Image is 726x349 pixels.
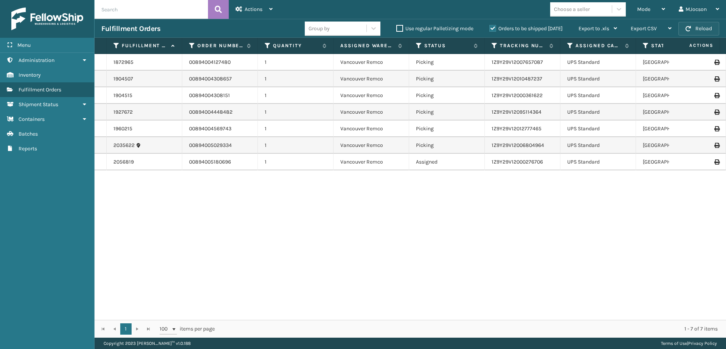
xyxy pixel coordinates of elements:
label: Assigned Carrier Service [576,42,621,49]
span: items per page [160,323,215,335]
a: 1904507 [113,75,133,83]
td: 00894005180696 [182,154,258,170]
label: Use regular Palletizing mode [396,25,473,32]
img: logo [11,8,83,30]
td: [GEOGRAPHIC_DATA] [636,137,712,154]
a: 1927672 [113,108,133,116]
td: 1 [258,137,334,154]
td: Picking [409,54,485,71]
div: | [661,338,717,349]
a: 1Z9Y29V12007657087 [492,59,543,65]
span: Mode [637,6,650,12]
td: UPS Standard [560,120,636,137]
td: UPS Standard [560,54,636,71]
td: Picking [409,71,485,87]
i: Print Label [714,76,719,82]
i: Print Label [714,60,719,65]
label: Orders to be shipped [DATE] [489,25,563,32]
span: Inventory [19,72,41,78]
td: [GEOGRAPHIC_DATA] [636,154,712,170]
a: 1Z9Y29V12095114364 [492,109,541,115]
td: 1 [258,104,334,120]
span: Fulfillment Orders [19,86,61,93]
a: Privacy Policy [688,341,717,346]
i: Print Label [714,159,719,165]
a: 1904515 [113,92,132,99]
td: 00894004308151 [182,87,258,104]
td: 00894004308657 [182,71,258,87]
span: Actions [665,39,718,52]
td: Assigned [409,154,485,170]
label: Tracking Number [500,42,546,49]
i: Print Label [714,110,719,115]
a: 1960215 [113,125,132,133]
td: 00894005029334 [182,137,258,154]
span: Export CSV [631,25,657,32]
td: 00894004448482 [182,104,258,120]
label: Fulfillment Order Id [122,42,168,49]
td: Picking [409,120,485,137]
td: 00894004569743 [182,120,258,137]
td: 1 [258,120,334,137]
a: 2056819 [113,158,134,166]
td: Vancouver Remco [334,71,409,87]
i: Print Label [714,143,719,148]
span: Containers [19,116,45,122]
td: [GEOGRAPHIC_DATA] [636,71,712,87]
td: Picking [409,104,485,120]
td: [GEOGRAPHIC_DATA] [636,54,712,71]
div: 1 - 7 of 7 items [225,325,718,333]
td: 1 [258,54,334,71]
td: 1 [258,71,334,87]
span: Shipment Status [19,101,58,108]
span: Export to .xls [579,25,609,32]
a: 1 [120,323,132,335]
h3: Fulfillment Orders [101,24,160,33]
td: UPS Standard [560,137,636,154]
label: Quantity [273,42,319,49]
td: Vancouver Remco [334,120,409,137]
td: [GEOGRAPHIC_DATA] [636,120,712,137]
i: Print Label [714,126,719,131]
span: Administration [19,57,54,63]
a: 1Z9Y29V12012777465 [492,125,541,132]
a: 1Z9Y29V12000361622 [492,92,543,99]
i: Print Label [714,93,719,98]
td: Picking [409,137,485,154]
td: Vancouver Remco [334,137,409,154]
td: UPS Standard [560,154,636,170]
td: UPS Standard [560,104,636,120]
td: Vancouver Remco [334,104,409,120]
a: 1Z9Y29V12000276706 [492,159,543,165]
label: Status [424,42,470,49]
p: Copyright 2023 [PERSON_NAME]™ v 1.0.188 [104,338,191,349]
button: Reload [678,22,719,36]
td: Vancouver Remco [334,54,409,71]
td: [GEOGRAPHIC_DATA] [636,87,712,104]
a: Terms of Use [661,341,687,346]
span: Reports [19,145,37,152]
td: UPS Standard [560,71,636,87]
a: 1Z9Y29V12010487237 [492,76,542,82]
td: UPS Standard [560,87,636,104]
td: 00894004127480 [182,54,258,71]
a: 1Z9Y29V12006804964 [492,142,544,148]
td: 1 [258,87,334,104]
label: Assigned Warehouse [340,42,394,49]
a: 2035622 [113,142,135,149]
label: State [651,42,697,49]
span: Batches [19,131,38,137]
div: Group by [309,25,330,32]
td: Vancouver Remco [334,87,409,104]
div: Choose a seller [554,5,590,13]
span: Actions [245,6,262,12]
label: Order Number [197,42,243,49]
td: [GEOGRAPHIC_DATA] [636,104,712,120]
td: Vancouver Remco [334,154,409,170]
a: 1872965 [113,59,133,66]
td: 1 [258,154,334,170]
td: Picking [409,87,485,104]
span: 100 [160,325,171,333]
span: Menu [17,42,31,48]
